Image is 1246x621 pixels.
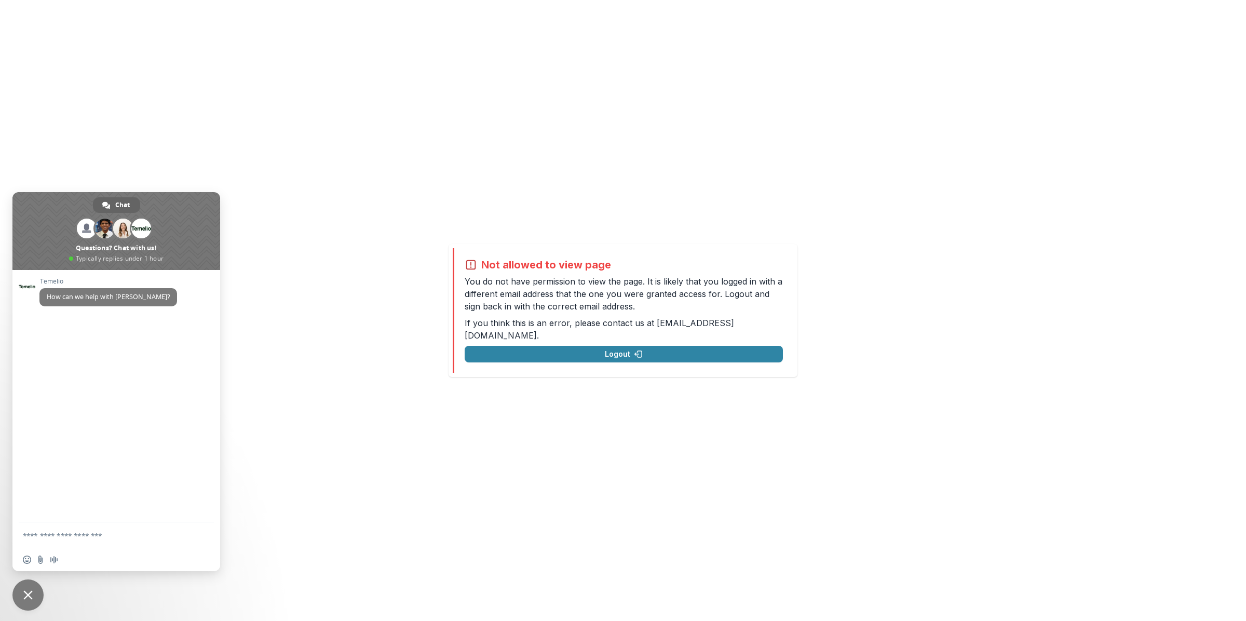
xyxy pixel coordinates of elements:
span: How can we help with [PERSON_NAME]? [47,292,170,301]
div: Close chat [12,579,44,611]
p: You do not have permission to view the page. It is likely that you logged in with a different ema... [465,275,783,313]
span: Audio message [50,556,58,564]
span: Temelio [39,278,177,285]
textarea: Compose your message... [23,531,187,541]
span: Chat [115,197,130,213]
p: If you think this is an error, please contact us at . [465,317,783,342]
div: Chat [93,197,140,213]
span: Send a file [36,556,45,564]
span: Insert an emoji [23,556,31,564]
h2: Not allowed to view page [481,259,611,271]
button: Logout [465,346,783,362]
